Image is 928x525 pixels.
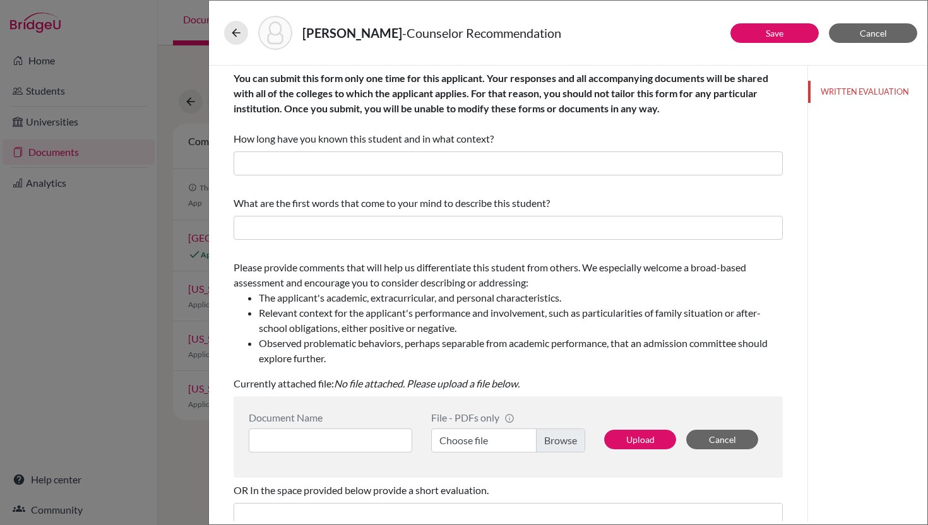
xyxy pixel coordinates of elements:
[259,336,783,366] li: Observed problematic behaviors, perhaps separable from academic performance, that an admission co...
[234,72,768,114] b: You can submit this form only one time for this applicant. Your responses and all accompanying do...
[504,413,515,423] span: info
[302,25,402,40] strong: [PERSON_NAME]
[234,72,768,145] span: How long have you known this student and in what context?
[431,411,585,423] div: File - PDFs only
[234,255,783,396] div: Currently attached file:
[604,430,676,449] button: Upload
[402,25,561,40] span: - Counselor Recommendation
[334,377,520,389] i: No file attached. Please upload a file below.
[234,261,783,366] span: Please provide comments that will help us differentiate this student from others. We especially w...
[259,305,783,336] li: Relevant context for the applicant's performance and involvement, such as particularities of fami...
[234,197,550,209] span: What are the first words that come to your mind to describe this student?
[259,290,783,305] li: The applicant's academic, extracurricular, and personal characteristics.
[234,484,489,496] span: OR In the space provided below provide a short evaluation.
[249,411,412,423] div: Document Name
[686,430,758,449] button: Cancel
[808,81,927,103] button: WRITTEN EVALUATION
[431,428,585,452] label: Choose file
